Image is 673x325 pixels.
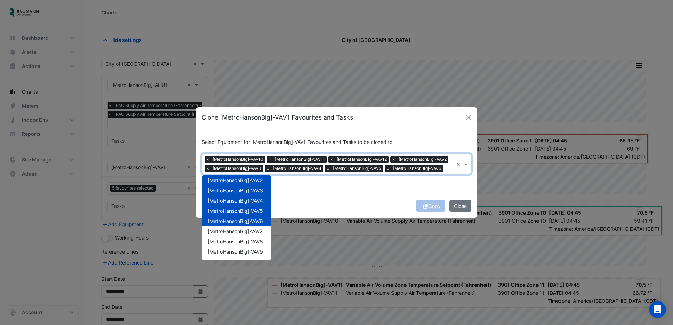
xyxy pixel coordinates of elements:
span: × [328,156,335,163]
span: [MetroHansonBig]-VAV8 [208,238,263,244]
span: × [205,156,211,163]
span: [MetroHansonBig]-VAV10 [211,156,265,163]
button: Close [464,112,474,123]
span: × [390,156,397,163]
ng-dropdown-panel: Options list [202,175,271,260]
span: [MetroHansonBig]-VAV2 [208,177,263,183]
span: [MetroHansonBig]-VAV4 [271,165,323,172]
span: × [265,165,271,172]
span: × [385,165,391,172]
span: × [205,165,211,172]
span: [MetroHansonBig]-VAV5 [331,165,383,172]
span: [MetroHansonBig]-VAV12 [335,156,389,163]
button: Close [449,200,471,212]
span: × [267,156,273,163]
h5: Clone [MetroHansonBig]-VAV1 Favourites and Tasks [202,113,353,122]
button: Select All [202,174,224,183]
span: [MetroHansonBig]-VAV7 [208,228,263,234]
span: [MetroHansonBig]-VAV11 [273,156,327,163]
span: [MetroHansonBig]-VAV5 [208,208,263,214]
div: Open Intercom Messenger [649,301,666,318]
h6: Select Equipment for [MetroHansonBig]-VAV1 Favourites and Tasks to be cloned to [202,139,471,145]
span: [MetroHansonBig]-VAV3 [211,165,263,172]
span: [MetroHansonBig]-VAV6 [391,165,443,172]
span: [MetroHansonBig]-VAV6 [208,218,263,224]
span: Clear [456,160,462,168]
span: [MetroHansonBig]-VAV4 [208,198,263,204]
span: × [325,165,331,172]
span: [MetroHansonBig]-VAV2 [397,156,448,163]
span: [MetroHansonBig]-VAV3 [208,187,263,193]
span: [MetroHansonBig]-VAV9 [208,249,263,255]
